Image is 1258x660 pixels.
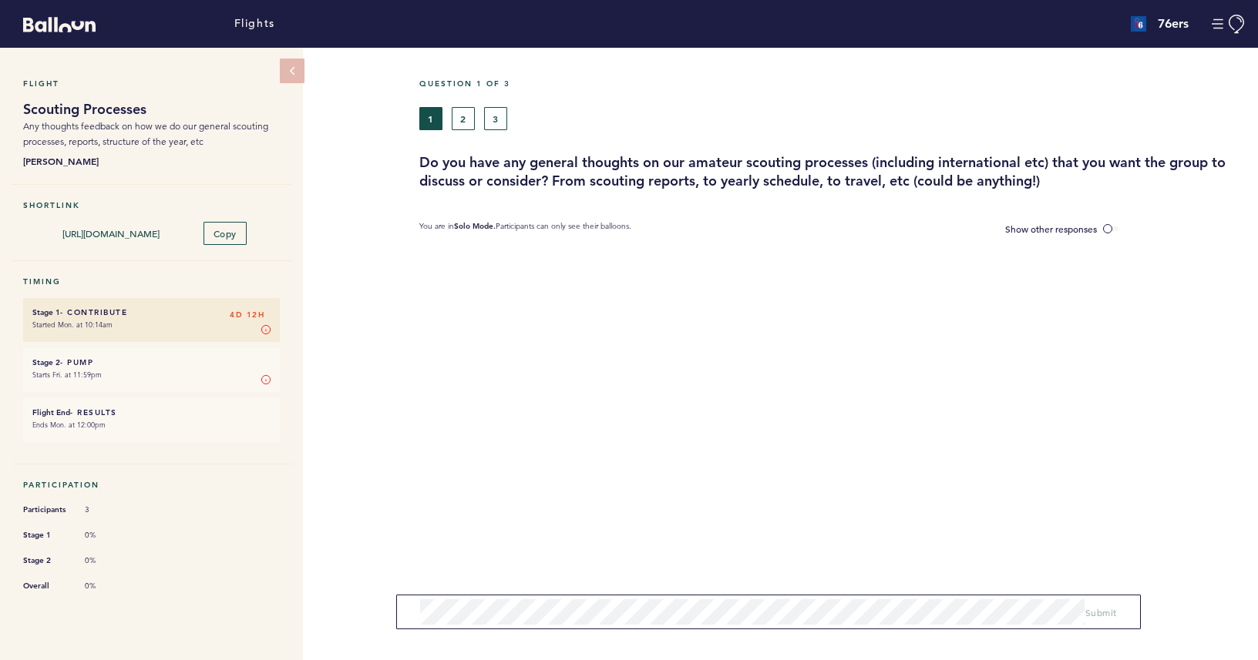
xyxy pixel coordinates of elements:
h6: - Pump [32,357,271,367]
h5: Shortlink [23,200,280,210]
b: [PERSON_NAME] [23,153,280,169]
span: Copy [214,227,237,240]
span: 3 [85,504,131,515]
span: 0% [85,581,131,591]
h5: Participation [23,480,280,490]
h4: 76ers [1158,15,1189,33]
h6: - Results [32,407,271,417]
small: Stage 2 [32,357,60,367]
small: Stage 1 [32,307,60,317]
svg: Balloon [23,17,96,32]
a: Flights [234,15,275,32]
span: Submit [1085,606,1117,618]
span: Show other responses [1005,223,1097,235]
span: Any thoughts feedback on how we do our general scouting processes, reports, structure of the year... [23,120,268,147]
b: Solo Mode. [454,221,496,231]
p: You are in Participants can only see their balloons. [419,221,631,237]
h5: Timing [23,276,280,286]
time: Ends Mon. at 12:00pm [32,420,106,430]
span: 0% [85,555,131,566]
h3: Do you have any general thoughts on our amateur scouting processes (including international etc) ... [419,153,1246,190]
span: 4D 12H [230,307,264,323]
button: 1 [419,107,442,130]
a: Balloon [12,15,96,32]
h5: Question 1 of 3 [419,79,1246,89]
h1: Scouting Processes [23,100,280,119]
button: 3 [484,107,507,130]
time: Started Mon. at 10:14am [32,320,113,330]
time: Starts Fri. at 11:59pm [32,370,102,380]
button: Copy [203,222,247,245]
button: Submit [1085,605,1117,620]
h5: Flight [23,79,280,89]
small: Flight End [32,407,70,417]
button: Manage Account [1212,15,1246,34]
button: 2 [452,107,475,130]
span: Stage 1 [23,528,69,543]
span: 0% [85,530,131,541]
span: Stage 2 [23,553,69,568]
h6: - Contribute [32,307,271,317]
span: Participants [23,502,69,518]
span: Overall [23,578,69,594]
